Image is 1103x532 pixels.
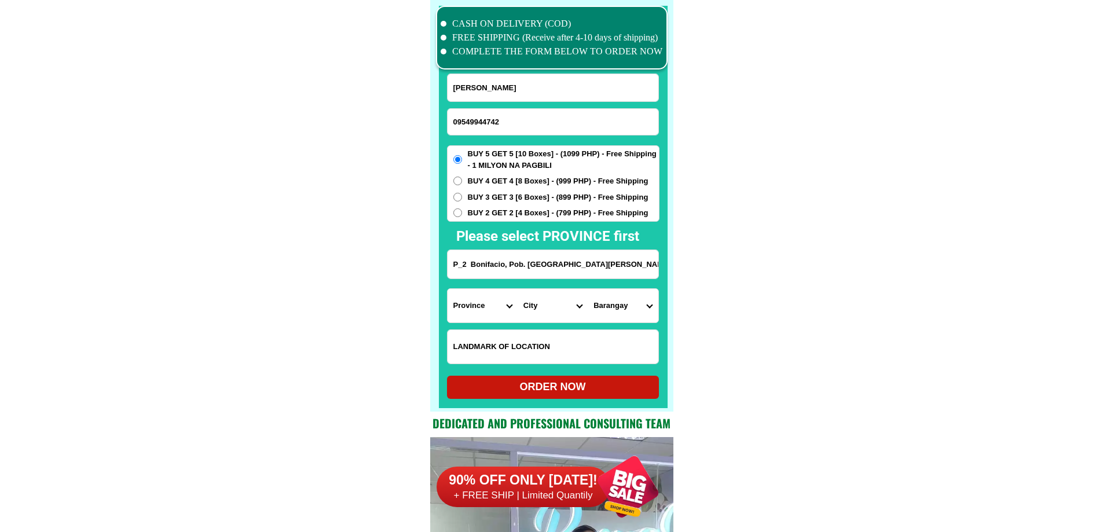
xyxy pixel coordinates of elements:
li: CASH ON DELIVERY (COD) [441,17,663,31]
div: ORDER NOW [447,379,659,395]
h6: 90% OFF ONLY [DATE]! [437,472,610,489]
select: Select province [448,289,518,322]
li: FREE SHIPPING (Receive after 4-10 days of shipping) [441,31,663,45]
input: BUY 2 GET 2 [4 Boxes] - (799 PHP) - Free Shipping [453,208,462,217]
h6: + FREE SHIP | Limited Quantily [437,489,610,502]
span: BUY 3 GET 3 [6 Boxes] - (899 PHP) - Free Shipping [468,192,648,203]
input: BUY 3 GET 3 [6 Boxes] - (899 PHP) - Free Shipping [453,193,462,201]
li: COMPLETE THE FORM BELOW TO ORDER NOW [441,45,663,58]
input: Input address [448,250,658,278]
input: BUY 4 GET 4 [8 Boxes] - (999 PHP) - Free Shipping [453,177,462,185]
span: BUY 5 GET 5 [10 Boxes] - (1099 PHP) - Free Shipping - 1 MILYON NA PAGBILI [468,148,659,171]
span: BUY 2 GET 2 [4 Boxes] - (799 PHP) - Free Shipping [468,207,648,219]
input: Input full_name [448,74,658,101]
select: Select district [518,289,588,322]
input: BUY 5 GET 5 [10 Boxes] - (1099 PHP) - Free Shipping - 1 MILYON NA PAGBILI [453,155,462,164]
h2: Please select PROVINCE first [456,226,764,247]
h2: Dedicated and professional consulting team [430,414,673,432]
select: Select commune [588,289,658,322]
input: Input LANDMARKOFLOCATION [448,330,658,364]
input: Input phone_number [448,109,658,135]
span: BUY 4 GET 4 [8 Boxes] - (999 PHP) - Free Shipping [468,175,648,187]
